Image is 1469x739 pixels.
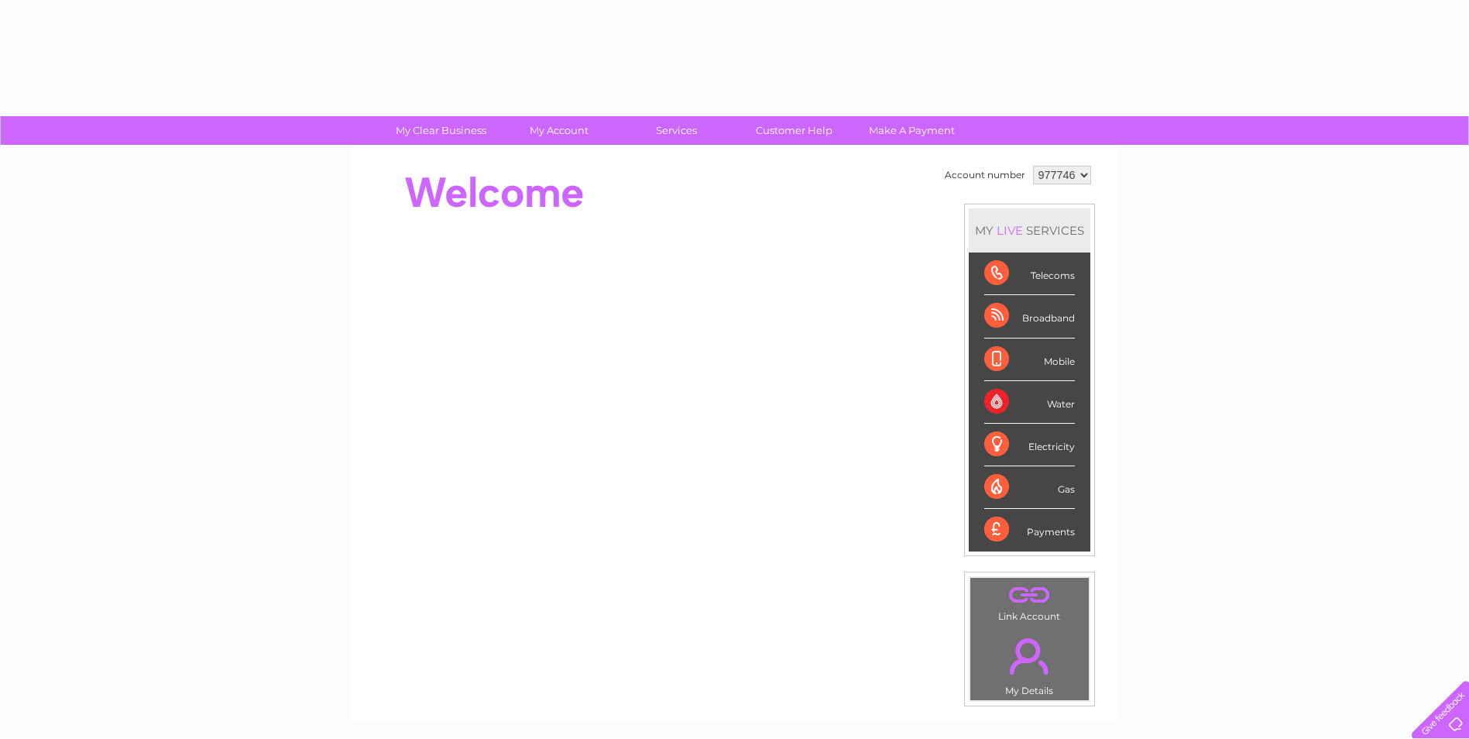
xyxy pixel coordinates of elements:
div: LIVE [994,223,1026,238]
div: MY SERVICES [969,208,1090,253]
a: Make A Payment [848,116,976,145]
div: Mobile [984,339,1075,381]
a: My Account [495,116,623,145]
div: Broadband [984,295,1075,338]
a: . [974,582,1085,609]
a: . [974,629,1085,683]
a: My Clear Business [377,116,505,145]
div: Gas [984,466,1075,509]
div: Telecoms [984,253,1075,295]
div: Payments [984,509,1075,551]
div: Electricity [984,424,1075,466]
div: Water [984,381,1075,424]
a: Services [613,116,740,145]
td: Account number [941,162,1029,188]
a: Customer Help [730,116,858,145]
td: Link Account [970,577,1090,626]
td: My Details [970,625,1090,701]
